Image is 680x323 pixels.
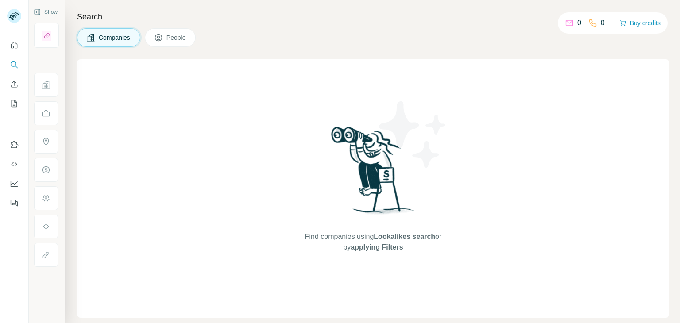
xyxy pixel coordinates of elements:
h4: Search [77,11,669,23]
p: 0 [601,18,605,28]
button: Use Surfe API [7,156,21,172]
button: Quick start [7,37,21,53]
p: 0 [577,18,581,28]
button: Feedback [7,195,21,211]
span: Lookalikes search [374,233,435,240]
button: Dashboard [7,176,21,192]
button: Enrich CSV [7,76,21,92]
button: My lists [7,96,21,112]
img: Surfe Illustration - Stars [373,95,453,174]
button: Search [7,57,21,73]
button: Buy credits [619,17,661,29]
img: Surfe Illustration - Woman searching with binoculars [327,124,419,223]
span: applying Filters [351,243,403,251]
button: Show [27,5,64,19]
span: Find companies using or by [302,231,444,253]
span: People [166,33,187,42]
button: Use Surfe on LinkedIn [7,137,21,153]
span: Companies [99,33,131,42]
